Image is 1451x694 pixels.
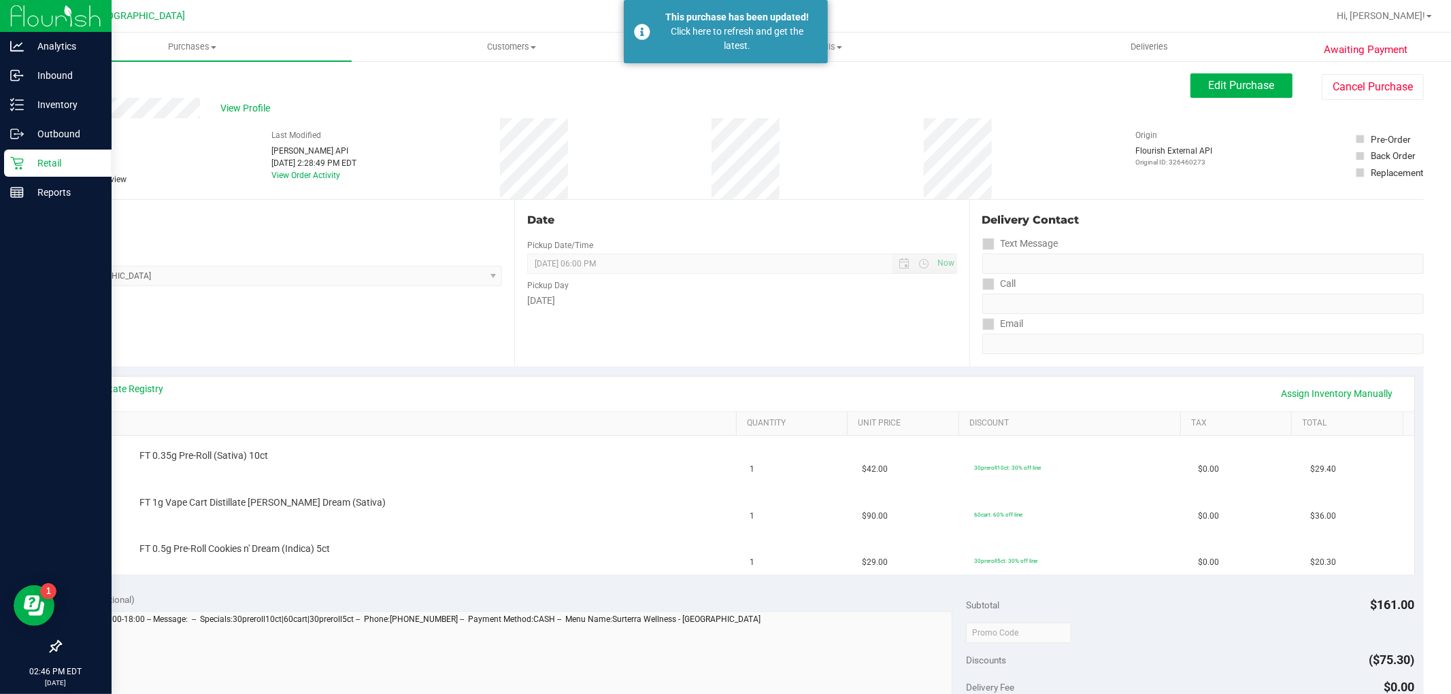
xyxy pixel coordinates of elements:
p: Original ID: 326460273 [1135,157,1212,167]
p: Reports [24,184,105,201]
a: Total [1303,418,1398,429]
inline-svg: Inventory [10,98,24,111]
a: View Order Activity [271,171,340,180]
a: Deliveries [990,33,1309,61]
div: [DATE] [527,294,956,308]
p: Retail [24,155,105,171]
div: [PERSON_NAME] API [271,145,356,157]
p: Outbound [24,126,105,142]
div: Pre-Order [1371,133,1411,146]
p: Analytics [24,38,105,54]
a: Purchases [33,33,352,61]
span: $161.00 [1371,597,1415,612]
div: This purchase has been updated! [658,10,818,24]
span: Hi, [PERSON_NAME]! [1337,10,1425,21]
label: Origin [1135,129,1157,141]
span: Purchases [33,41,352,53]
iframe: Resource center unread badge [40,583,56,600]
a: Discount [969,418,1175,429]
div: Back Order [1371,149,1416,162]
span: FT 0.35g Pre-Roll (Sativa) 10ct [139,449,268,462]
span: $0.00 [1198,510,1219,523]
span: 30preroll5ct: 30% off line [974,557,1037,564]
span: FT 1g Vape Cart Distillate [PERSON_NAME] Dream (Sativa) [139,496,386,509]
span: $29.40 [1310,463,1336,476]
label: Call [982,274,1016,294]
span: 30preroll10ct: 30% off line [974,464,1041,471]
span: $0.00 [1198,463,1219,476]
inline-svg: Retail [10,156,24,170]
label: Pickup Day [527,279,569,292]
div: Delivery Contact [982,212,1424,228]
span: Awaiting Payment [1324,42,1407,58]
p: 02:46 PM EDT [6,665,105,678]
span: [GEOGRAPHIC_DATA] [93,10,186,22]
p: [DATE] [6,678,105,688]
span: $42.00 [862,463,888,476]
div: Date [527,212,956,228]
span: 60cart: 60% off line [974,511,1022,518]
span: Subtotal [966,600,999,610]
a: Assign Inventory Manually [1273,382,1402,405]
label: Last Modified [271,129,321,141]
span: 1 [750,510,755,523]
span: Customers [352,41,670,53]
span: $0.00 [1198,556,1219,569]
span: Deliveries [1112,41,1186,53]
label: Text Message [982,234,1058,254]
input: Format: (999) 999-9999 [982,294,1424,314]
span: FT 0.5g Pre-Roll Cookies n' Dream (Indica) 5ct [139,542,330,555]
input: Promo Code [966,623,1071,643]
button: Cancel Purchase [1322,74,1424,100]
span: $29.00 [862,556,888,569]
div: Location [60,212,502,228]
div: [DATE] 2:28:49 PM EDT [271,157,356,169]
label: Email [982,314,1024,334]
span: View Profile [220,101,275,116]
inline-svg: Reports [10,186,24,199]
span: Tills [671,41,989,53]
a: Tax [1191,418,1286,429]
inline-svg: Analytics [10,39,24,53]
p: Inbound [24,67,105,84]
inline-svg: Inbound [10,69,24,82]
span: $20.30 [1310,556,1336,569]
label: Pickup Date/Time [527,239,593,251]
span: $36.00 [1310,510,1336,523]
span: $90.00 [862,510,888,523]
span: Delivery Fee [966,682,1014,693]
iframe: Resource center [14,585,54,626]
a: Unit Price [858,418,954,429]
span: $0.00 [1384,680,1415,694]
a: Tills [671,33,990,61]
a: SKU [80,418,731,429]
a: Customers [352,33,671,61]
span: 1 [750,556,755,569]
span: 1 [750,463,755,476]
span: ($75.30) [1369,653,1415,667]
a: Quantity [747,418,842,429]
div: Replacement [1371,166,1423,179]
div: Flourish External API [1135,145,1212,167]
a: View State Registry [82,382,164,396]
input: Format: (999) 999-9999 [982,254,1424,274]
span: Discounts [966,648,1006,672]
p: Inventory [24,97,105,113]
span: Edit Purchase [1209,79,1275,92]
div: Click here to refresh and get the latest. [658,24,818,53]
button: Edit Purchase [1190,73,1292,98]
inline-svg: Outbound [10,127,24,141]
